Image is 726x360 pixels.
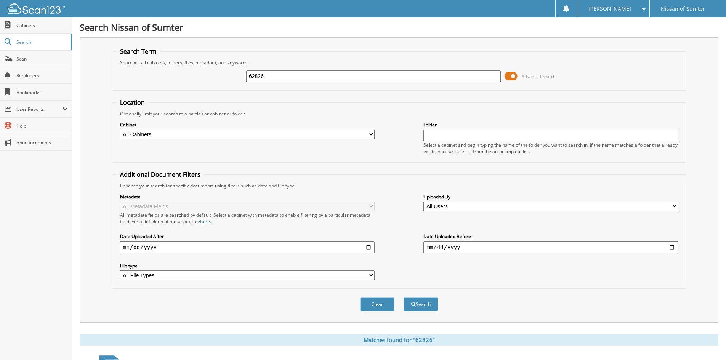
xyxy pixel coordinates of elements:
[423,122,678,128] label: Folder
[120,212,375,225] div: All metadata fields are searched by default. Select a cabinet with metadata to enable filtering b...
[16,56,68,62] span: Scan
[200,218,210,225] a: here
[116,59,682,66] div: Searches all cabinets, folders, files, metadata, and keywords
[588,6,631,11] span: [PERSON_NAME]
[661,6,705,11] span: Nissan of Sumter
[16,22,68,29] span: Cabinets
[16,89,68,96] span: Bookmarks
[80,21,718,34] h1: Search Nissan of Sumter
[16,123,68,129] span: Help
[120,233,375,240] label: Date Uploaded After
[423,233,678,240] label: Date Uploaded Before
[80,334,718,346] div: Matches found for "62826"
[8,3,65,14] img: scan123-logo-white.svg
[360,297,394,311] button: Clear
[423,241,678,253] input: end
[116,182,682,189] div: Enhance your search for specific documents using filters such as date and file type.
[120,122,375,128] label: Cabinet
[120,262,375,269] label: File type
[116,47,160,56] legend: Search Term
[522,74,556,79] span: Advanced Search
[423,142,678,155] div: Select a cabinet and begin typing the name of the folder you want to search in. If the name match...
[16,72,68,79] span: Reminders
[404,297,438,311] button: Search
[120,241,375,253] input: start
[423,194,678,200] label: Uploaded By
[116,98,149,107] legend: Location
[16,106,63,112] span: User Reports
[116,170,204,179] legend: Additional Document Filters
[16,39,67,45] span: Search
[116,110,682,117] div: Optionally limit your search to a particular cabinet or folder
[16,139,68,146] span: Announcements
[120,194,375,200] label: Metadata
